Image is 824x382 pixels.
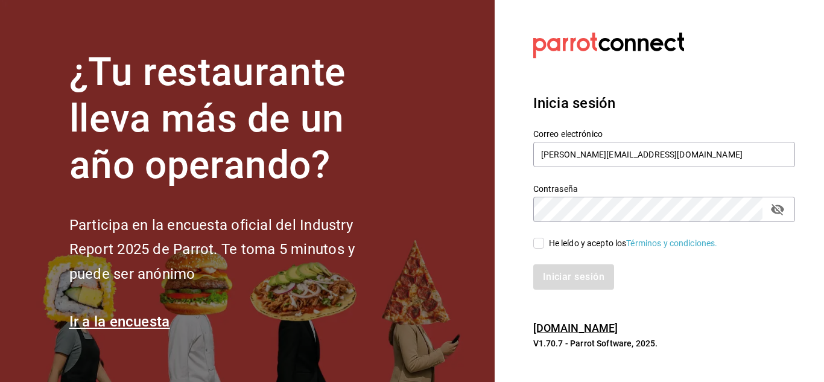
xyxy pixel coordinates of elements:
h3: Inicia sesión [533,92,795,114]
p: V1.70.7 - Parrot Software, 2025. [533,337,795,349]
input: Ingresa tu correo electrónico [533,142,795,167]
h1: ¿Tu restaurante lleva más de un año operando? [69,49,395,188]
h2: Participa en la encuesta oficial del Industry Report 2025 de Parrot. Te toma 5 minutos y puede se... [69,213,395,287]
div: He leído y acepto los [549,237,718,250]
label: Correo electrónico [533,130,795,138]
label: Contraseña [533,185,795,193]
a: Términos y condiciones. [626,238,717,248]
button: passwordField [767,199,788,220]
a: [DOMAIN_NAME] [533,322,618,334]
a: Ir a la encuesta [69,313,170,330]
